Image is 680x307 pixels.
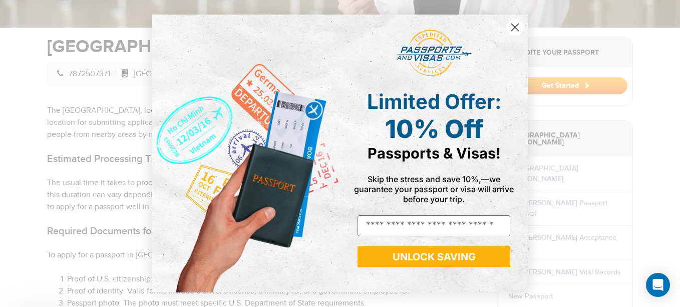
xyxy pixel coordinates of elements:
img: de9cda0d-0715-46ca-9a25-073762a91ba7.png [152,15,340,292]
button: UNLOCK SAVING [358,246,510,267]
button: Close dialog [506,19,524,36]
span: Limited Offer: [367,89,501,114]
img: passports and visas [397,30,472,77]
span: Passports & Visas! [368,144,501,162]
div: Open Intercom Messenger [646,273,670,297]
span: Skip the stress and save 10%,—we guarantee your passport or visa will arrive before your trip. [354,174,514,204]
span: 10% Off [385,114,483,144]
